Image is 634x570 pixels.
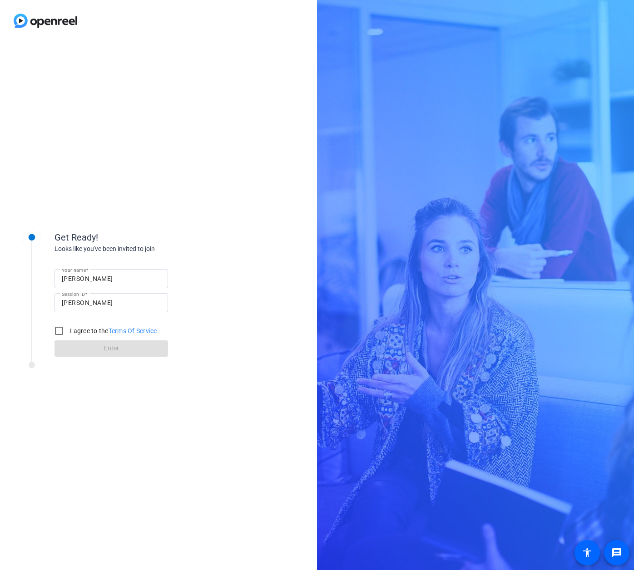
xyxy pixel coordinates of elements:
mat-icon: accessibility [582,547,593,558]
div: Looks like you've been invited to join [54,244,236,254]
mat-icon: message [611,547,622,558]
label: I agree to the [68,326,157,335]
div: Get Ready! [54,231,236,244]
mat-label: Your name [62,267,86,273]
mat-label: Session ID [62,291,85,297]
a: Terms Of Service [109,327,157,334]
